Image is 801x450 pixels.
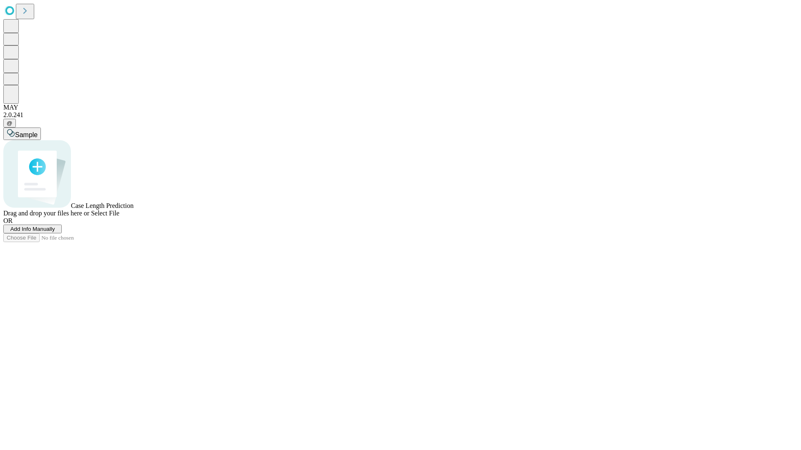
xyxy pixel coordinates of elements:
div: 2.0.241 [3,111,798,119]
span: Case Length Prediction [71,202,133,209]
button: Add Info Manually [3,225,62,233]
span: Sample [15,131,38,138]
div: MAY [3,104,798,111]
span: Select File [91,210,119,217]
span: Drag and drop your files here or [3,210,89,217]
button: @ [3,119,16,127]
span: OR [3,217,13,224]
span: Add Info Manually [10,226,55,232]
button: Sample [3,127,41,140]
span: @ [7,120,13,126]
